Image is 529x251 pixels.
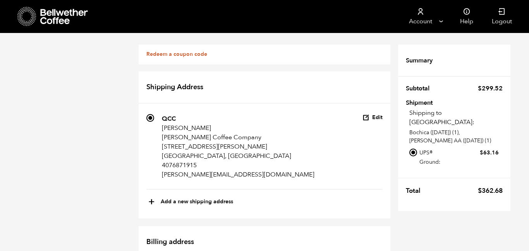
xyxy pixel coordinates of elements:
[406,80,434,97] th: Subtotal
[478,186,482,195] span: $
[162,133,314,142] p: [PERSON_NAME] Coffee Company
[148,196,155,209] span: +
[478,84,503,93] bdi: 299.52
[409,128,503,145] p: Bochica ([DATE]) (1), [PERSON_NAME] AA ([DATE]) (1)
[162,161,314,170] p: 4076871915
[148,196,233,209] button: +Add a new shipping address
[139,71,390,104] h2: Shipping Address
[406,52,437,69] th: Summary
[406,182,425,199] th: Total
[478,186,503,195] bdi: 362.68
[409,108,503,127] p: Shipping to [GEOGRAPHIC_DATA]:
[162,142,314,151] p: [STREET_ADDRESS][PERSON_NAME]
[480,149,499,156] bdi: 63.16
[480,149,483,156] span: $
[362,114,383,121] button: Edit
[146,50,207,58] a: Redeem a coupon code
[162,114,176,123] strong: QCC
[162,123,314,133] p: [PERSON_NAME]
[406,100,450,105] th: Shipment
[146,114,154,122] input: QCC [PERSON_NAME] [PERSON_NAME] Coffee Company [STREET_ADDRESS][PERSON_NAME] [GEOGRAPHIC_DATA], [...
[162,151,314,161] p: [GEOGRAPHIC_DATA], [GEOGRAPHIC_DATA]
[419,147,499,167] label: UPS® Ground:
[478,84,482,93] span: $
[162,170,314,179] p: [PERSON_NAME][EMAIL_ADDRESS][DOMAIN_NAME]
